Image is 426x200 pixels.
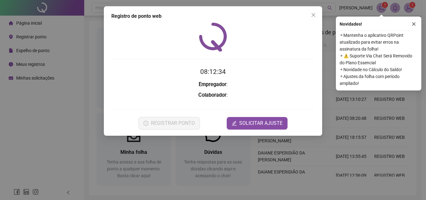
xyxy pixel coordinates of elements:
[340,73,418,87] span: ⚬ Ajustes da folha com período ampliado!
[340,32,418,52] span: ⚬ Mantenha o aplicativo QRPoint atualizado para evitar erros na assinatura da folha!
[412,22,416,26] span: close
[111,91,315,99] h3: :
[111,12,315,20] div: Registro de ponto web
[200,68,226,76] time: 08:12:34
[199,22,227,51] img: QRPoint
[311,12,316,17] span: close
[227,117,288,129] button: editSOLICITAR AJUSTE
[111,80,315,89] h3: :
[340,66,418,73] span: ⚬ Novidade no Cálculo do Saldo!
[340,52,418,66] span: ⚬ ⚠️ Suporte Via Chat Será Removido do Plano Essencial
[198,92,226,98] strong: Colaborador
[138,117,200,129] button: REGISTRAR PONTO
[308,10,318,20] button: Close
[232,121,237,126] span: edit
[239,120,283,127] span: SOLICITAR AJUSTE
[340,21,362,27] span: Novidades !
[199,81,226,87] strong: Empregador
